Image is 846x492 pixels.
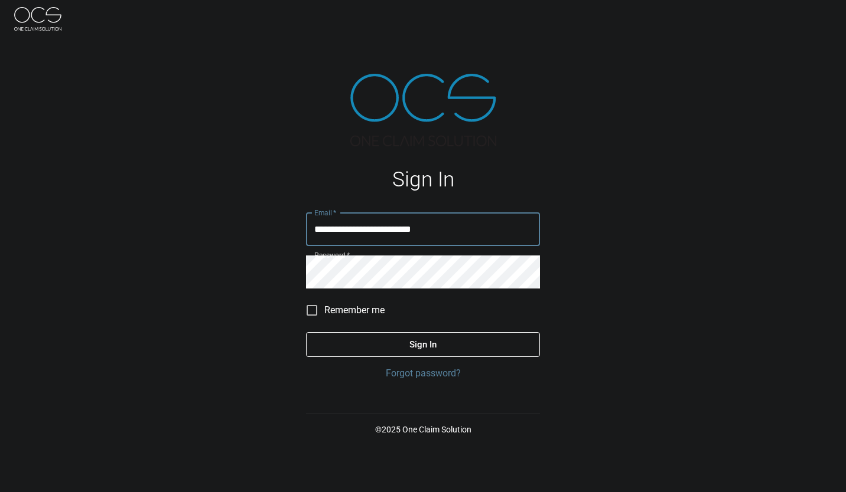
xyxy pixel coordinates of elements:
[306,424,540,435] p: © 2025 One Claim Solution
[306,168,540,192] h1: Sign In
[306,366,540,381] a: Forgot password?
[14,7,61,31] img: ocs-logo-white-transparent.png
[314,250,350,260] label: Password
[350,74,496,146] img: ocs-logo-tra.png
[324,303,385,317] span: Remember me
[314,208,337,218] label: Email
[306,332,540,357] button: Sign In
